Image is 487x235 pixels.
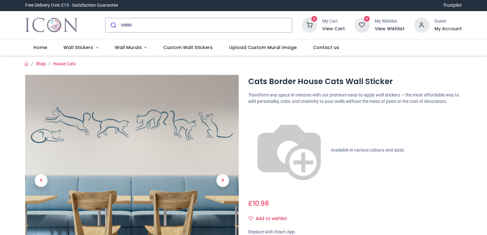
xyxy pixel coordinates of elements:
img: color-wheel.png [248,110,330,191]
img: Icon Wall Stickers [25,16,78,34]
a: Trustpilot [443,2,462,9]
span: Previous [35,174,47,187]
p: Transform any space in minutes with our premium easy-to-apply wall stickers — the most affordable... [248,92,462,104]
a: Shop [36,61,46,66]
div: Free Delivery Over £15 - Satisfaction Guarantee [25,2,118,9]
i: Add to wishlist [249,216,253,221]
span: Available in various colours and sizes. [331,147,405,153]
span: Contact us [313,44,339,51]
span: Home [33,44,47,51]
span: 10.98 [253,199,269,208]
a: Wall Stickers [55,39,106,56]
div: My Wishlist [375,18,404,25]
button: Submit [105,18,120,32]
span: Wall Murals [115,44,142,51]
span: Upload Custom Mural Image [229,44,297,51]
sup: 0 [311,16,317,22]
a: Logo of Icon Wall Stickers [25,16,78,34]
span: Wall Stickers [63,44,93,51]
div: My Cart [322,18,345,25]
a: View Wishlist [375,26,404,32]
span: Custom Wall Stickers [163,44,213,51]
span: £ [248,199,269,208]
a: 0 [302,22,317,27]
a: 0 [354,22,370,27]
div: Guest [434,18,462,25]
button: Add to wishlistAdd to wishlist [248,213,293,224]
a: Wall Murals [106,39,155,56]
a: View Cart [322,26,345,32]
sup: 0 [364,16,370,22]
span: Next [216,174,229,187]
h1: Cats Border House Cats Wall Sticker [248,76,462,87]
a: House Cats [53,61,76,66]
a: My Account [434,26,462,32]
